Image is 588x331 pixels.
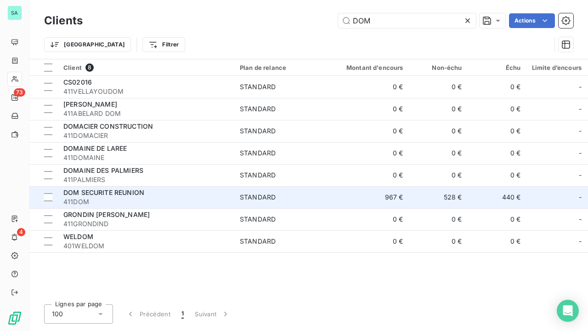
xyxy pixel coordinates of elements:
span: 1 [181,309,184,319]
span: - [579,193,582,202]
td: 440 € [468,186,526,208]
input: Rechercher [338,13,476,28]
div: Échu [473,64,521,71]
td: 0 € [468,230,526,252]
h3: Clients [44,12,83,29]
span: CS02016 [63,78,92,86]
img: Logo LeanPay [7,311,22,325]
td: 0 € [409,76,468,98]
span: DOMAINE DE LAREE [63,144,127,152]
td: 0 € [468,98,526,120]
td: 0 € [330,208,409,230]
div: Plan de relance [240,64,324,71]
td: 528 € [409,186,468,208]
td: 967 € [330,186,409,208]
td: 0 € [330,76,409,98]
button: 1 [176,304,189,324]
td: 0 € [330,98,409,120]
button: Suivant [189,304,236,324]
td: 0 € [409,120,468,142]
span: 73 [14,88,25,97]
div: STANDARD [240,171,276,180]
span: 8 [85,63,94,72]
span: 411DOMACIER [63,131,229,140]
div: Limite d’encours [532,64,582,71]
div: SA [7,6,22,20]
span: 411DOM [63,197,229,206]
td: 0 € [409,230,468,252]
span: - [579,215,582,224]
div: STANDARD [240,104,276,114]
div: Open Intercom Messenger [557,300,579,322]
span: - [579,237,582,246]
button: Filtrer [142,37,185,52]
span: - [579,104,582,114]
div: Montant d'encours [335,64,403,71]
td: 0 € [330,120,409,142]
span: WELDOM [63,233,93,240]
span: 401WELDOM [63,241,229,251]
td: 0 € [409,208,468,230]
div: Non-échu [414,64,462,71]
span: GRONDIN [PERSON_NAME] [63,211,150,218]
span: - [579,148,582,158]
div: STANDARD [240,237,276,246]
span: - [579,126,582,136]
span: 411ABELARD DOM [63,109,229,118]
div: STANDARD [240,82,276,91]
span: DOMAINE DES PALMIERS [63,166,143,174]
td: 0 € [468,76,526,98]
span: DOM SECURITE REUNION [63,188,144,196]
button: Précédent [120,304,176,324]
span: 411GRONDIND [63,219,229,228]
td: 0 € [468,208,526,230]
button: Actions [509,13,555,28]
div: STANDARD [240,193,276,202]
div: STANDARD [240,215,276,224]
button: [GEOGRAPHIC_DATA] [44,37,131,52]
span: DOMACIER CONSTRUCTION [63,122,153,130]
div: STANDARD [240,126,276,136]
span: 411PALMIERS [63,175,229,184]
span: - [579,82,582,91]
td: 0 € [468,120,526,142]
td: 0 € [468,164,526,186]
span: Client [63,64,82,71]
span: - [579,171,582,180]
td: 0 € [330,142,409,164]
span: 411DOMAINE [63,153,229,162]
div: STANDARD [240,148,276,158]
td: 0 € [330,164,409,186]
span: 411VELLAYOUDOM [63,87,229,96]
td: 0 € [468,142,526,164]
span: [PERSON_NAME] [63,100,117,108]
span: 4 [17,228,25,236]
td: 0 € [409,164,468,186]
td: 0 € [409,142,468,164]
td: 0 € [409,98,468,120]
span: 100 [52,309,63,319]
td: 0 € [330,230,409,252]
